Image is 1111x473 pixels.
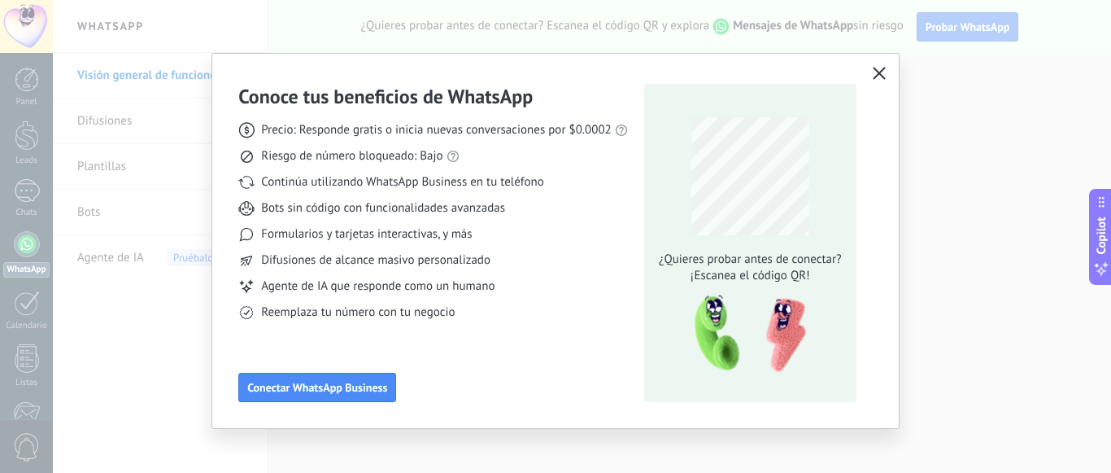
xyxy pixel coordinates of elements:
[1093,217,1109,254] span: Copilot
[238,373,396,402] button: Conectar WhatsApp Business
[238,84,533,109] h3: Conoce tus beneficios de WhatsApp
[261,200,505,217] span: Bots sin código con funcionalidades avanzadas
[247,382,387,393] span: Conectar WhatsApp Business
[261,148,442,164] span: Riesgo de número bloqueado: Bajo
[261,252,490,269] span: Difusiones de alcance masivo personalizado
[261,304,455,321] span: Reemplaza tu número con tu negocio
[261,122,612,138] span: Precio: Responde gratis o inicia nuevas conversaciones por $0.0002
[654,252,846,268] span: ¿Quieres probar antes de conectar?
[654,268,846,284] span: ¡Escanea el código QR!
[261,226,472,243] span: Formularios y tarjetas interactivas, y más
[681,291,809,378] img: qr-pic-1x.png
[261,174,543,191] span: Continúa utilizando WhatsApp Business en tu teléfono
[261,278,495,295] span: Agente de IA que responde como un humano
